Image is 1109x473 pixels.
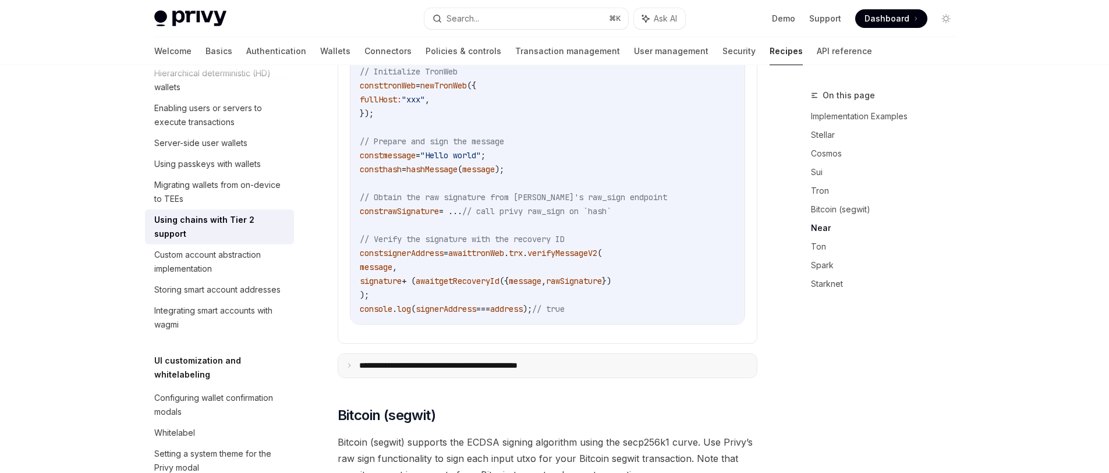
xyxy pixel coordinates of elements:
[541,276,546,286] span: ,
[154,391,287,419] div: Configuring wallet confirmation modals
[490,304,523,314] span: address
[154,10,226,27] img: light logo
[609,14,621,23] span: ⌘ K
[154,426,195,440] div: Whitelabel
[145,133,294,154] a: Server-side user wallets
[462,206,611,216] span: // call privy raw_sign on `hash`
[360,108,374,119] span: });
[426,37,501,65] a: Policies & controls
[509,248,523,258] span: trx
[338,406,435,425] span: Bitcoin (segwit)
[495,164,504,175] span: );
[360,206,383,216] span: const
[597,248,602,258] span: (
[811,256,965,275] a: Spark
[937,9,955,28] button: Toggle dark mode
[447,12,479,26] div: Search...
[444,248,448,258] span: =
[523,248,527,258] span: .
[383,206,439,216] span: rawSignature
[360,164,383,175] span: const
[145,154,294,175] a: Using passkeys with wallets
[772,13,795,24] a: Demo
[397,304,411,314] span: log
[420,80,434,91] span: new
[360,150,383,161] span: const
[532,304,565,314] span: // true
[246,37,306,65] a: Authentication
[416,150,420,161] span: =
[809,13,841,24] a: Support
[383,150,416,161] span: message
[320,37,350,65] a: Wallets
[145,387,294,422] a: Configuring wallet confirmation modals
[420,150,481,161] span: "Hello world"
[205,37,232,65] a: Basics
[360,304,392,314] span: console
[154,213,287,241] div: Using chains with Tier 2 support
[154,283,281,297] div: Storing smart account addresses
[145,209,294,244] a: Using chains with Tier 2 support
[434,80,467,91] span: TronWeb
[811,219,965,237] a: Near
[811,144,965,163] a: Cosmos
[439,206,462,216] span: = ...
[546,276,602,286] span: rawSignature
[864,13,909,24] span: Dashboard
[154,304,287,332] div: Integrating smart accounts with wagmi
[145,422,294,443] a: Whitelabel
[154,354,294,382] h5: UI customization and whitelabeling
[154,248,287,276] div: Custom account abstraction implementation
[823,88,875,102] span: On this page
[462,164,495,175] span: message
[811,275,965,293] a: Starknet
[448,248,472,258] span: await
[416,276,439,286] span: await
[654,13,677,24] span: Ask AI
[360,276,402,286] span: signature
[424,8,628,29] button: Search...⌘K
[402,276,416,286] span: + (
[397,94,402,105] span: :
[145,279,294,300] a: Storing smart account addresses
[416,304,476,314] span: signerAddress
[722,37,756,65] a: Security
[364,37,412,65] a: Connectors
[476,304,490,314] span: ===
[145,175,294,209] a: Migrating wallets from on-device to TEEs
[458,164,462,175] span: (
[360,234,565,244] span: // Verify the signature with the recovery ID
[145,98,294,133] a: Enabling users or servers to execute transactions
[360,136,504,147] span: // Prepare and sign the message
[602,276,611,286] span: })
[392,262,397,272] span: ,
[145,244,294,279] a: Custom account abstraction implementation
[481,150,486,161] span: ;
[154,136,247,150] div: Server-side user wallets
[439,276,499,286] span: getRecoveryId
[416,80,420,91] span: =
[504,248,509,258] span: .
[154,37,192,65] a: Welcome
[402,164,406,175] span: =
[634,37,708,65] a: User management
[360,192,667,202] span: // Obtain the raw signature from [PERSON_NAME]'s raw_sign endpoint
[811,200,965,219] a: Bitcoin (segwit)
[154,178,287,206] div: Migrating wallets from on-device to TEEs
[406,164,458,175] span: hashMessage
[817,37,872,65] a: API reference
[360,80,383,91] span: const
[154,101,287,129] div: Enabling users or servers to execute transactions
[527,248,597,258] span: verifyMessageV2
[360,262,392,272] span: message
[811,107,965,126] a: Implementation Examples
[154,157,261,171] div: Using passkeys with wallets
[383,164,402,175] span: hash
[523,304,532,314] span: );
[472,248,504,258] span: tronWeb
[467,80,476,91] span: ({
[383,80,416,91] span: tronWeb
[360,248,383,258] span: const
[360,290,369,300] span: );
[811,163,965,182] a: Sui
